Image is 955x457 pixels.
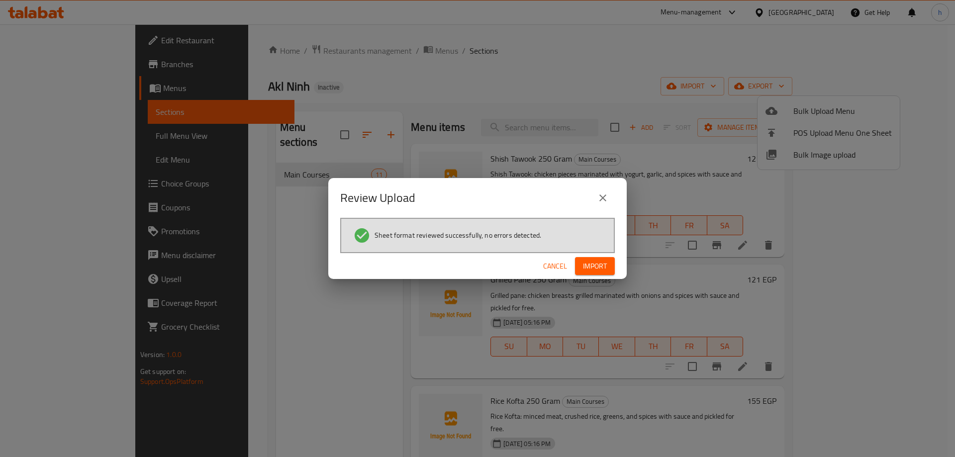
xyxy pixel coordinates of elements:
[575,257,615,275] button: Import
[539,257,571,275] button: Cancel
[375,230,541,240] span: Sheet format reviewed successfully, no errors detected.
[340,190,415,206] h2: Review Upload
[583,260,607,273] span: Import
[543,260,567,273] span: Cancel
[591,186,615,210] button: close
